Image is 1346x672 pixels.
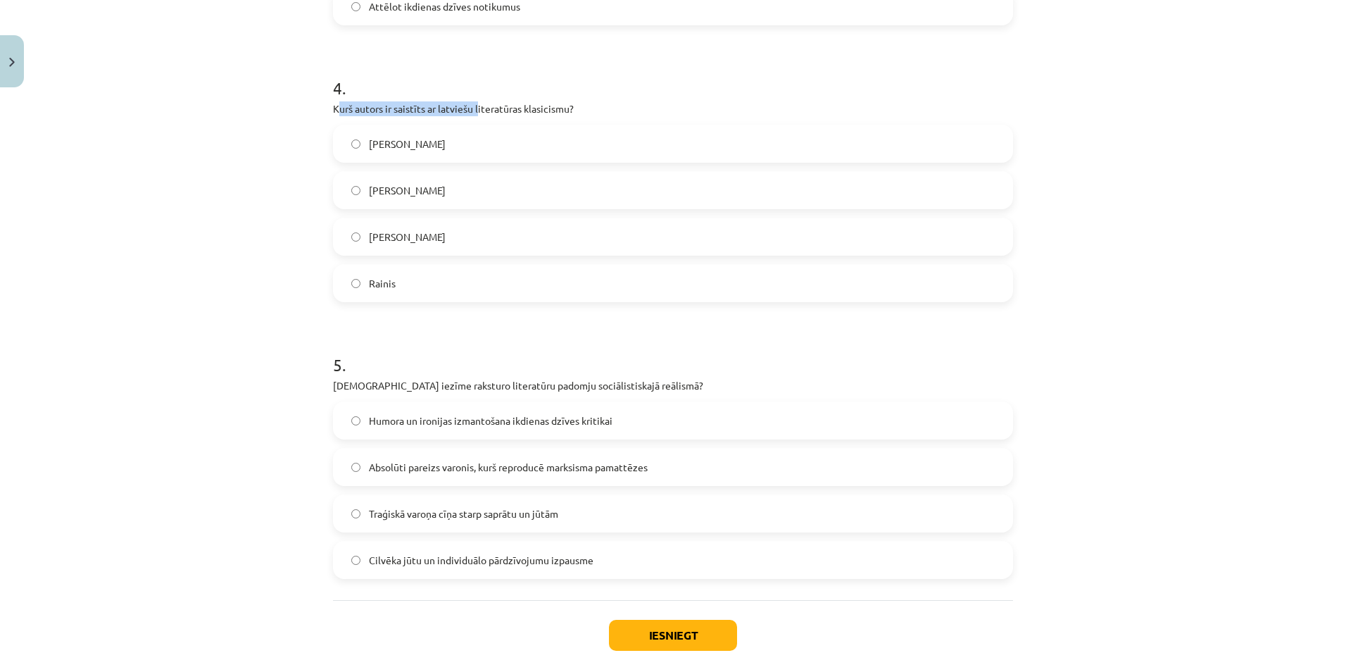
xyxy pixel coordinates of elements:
[351,186,360,195] input: [PERSON_NAME]
[351,463,360,472] input: Absolūti pareizs varonis, kurš reproducē marksisma pamattēzes
[333,54,1013,97] h1: 4 .
[369,276,396,291] span: Rainis
[369,183,446,198] span: [PERSON_NAME]
[351,279,360,288] input: Rainis
[9,58,15,67] img: icon-close-lesson-0947bae3869378f0d4975bcd49f059093ad1ed9edebbc8119c70593378902aed.svg
[333,378,1013,393] p: [DEMOGRAPHIC_DATA] iezīme raksturo literatūru padomju sociālistiskajā reālismā?
[333,330,1013,374] h1: 5 .
[333,101,1013,116] p: Kurš autors ir saistīts ar latviešu literatūras klasicismu?
[351,416,360,425] input: Humora un ironijas izmantošana ikdienas dzīves kritikai
[609,620,737,651] button: Iesniegt
[351,556,360,565] input: Cilvēka jūtu un individuālo pārdzīvojumu izpausme
[351,2,360,11] input: Attēlot ikdienas dzīves notikumus
[351,509,360,518] input: Traģiskā varoņa cīņa starp saprātu un jūtām
[369,230,446,244] span: [PERSON_NAME]
[369,553,593,568] span: Cilvēka jūtu un individuālo pārdzīvojumu izpausme
[369,506,558,521] span: Traģiskā varoņa cīņa starp saprātu un jūtām
[351,232,360,242] input: [PERSON_NAME]
[369,137,446,151] span: [PERSON_NAME]
[369,413,612,428] span: Humora un ironijas izmantošana ikdienas dzīves kritikai
[351,139,360,149] input: [PERSON_NAME]
[369,460,648,475] span: Absolūti pareizs varonis, kurš reproducē marksisma pamattēzes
